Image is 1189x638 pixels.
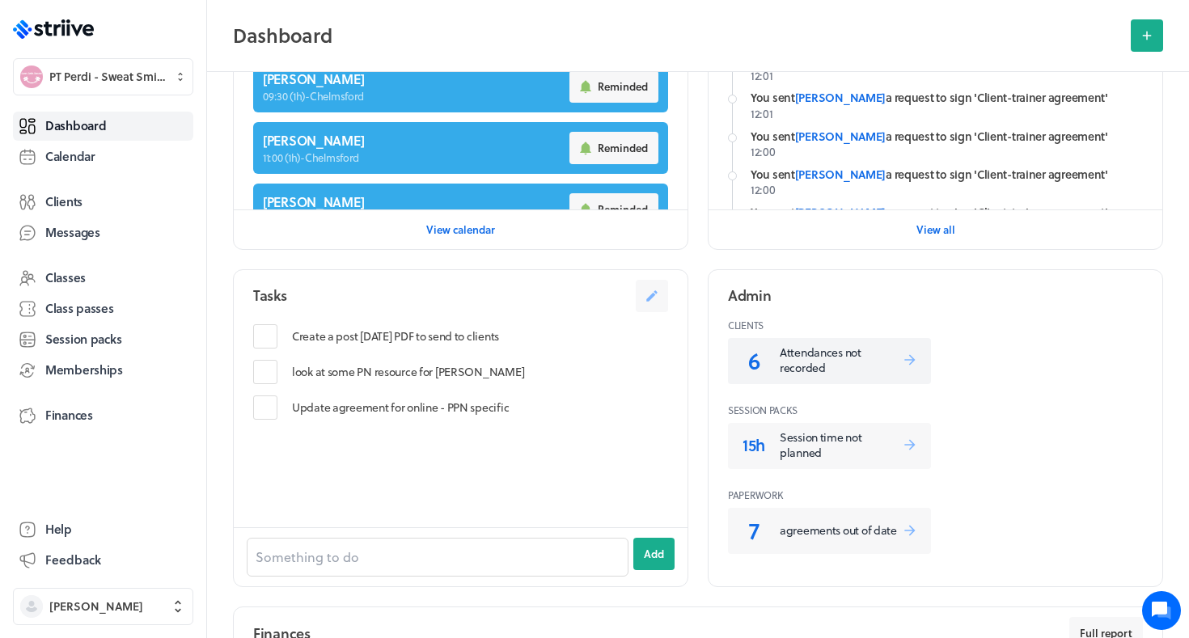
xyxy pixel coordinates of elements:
a: Calendar [13,142,193,171]
span: [PERSON_NAME] [49,598,143,615]
button: Add [633,538,675,570]
span: Dashboard [45,117,106,134]
p: 12:01 [751,68,1143,84]
span: Class passes [45,300,114,317]
p: 7 [734,514,773,546]
button: [PERSON_NAME] [13,588,193,625]
button: New conversation [25,188,298,221]
header: Clients [728,312,1143,338]
h1: Hi [PERSON_NAME] [24,78,299,104]
p: look at some PN resource for [PERSON_NAME] [292,364,524,380]
p: Find an answer quickly [22,251,302,271]
span: View calendar [426,222,495,237]
a: [PERSON_NAME] [795,89,886,106]
span: Classes [45,269,86,286]
span: PT Perdi - Sweat Smile Succeed [49,69,165,85]
button: Reminded [569,70,658,103]
a: Class passes [13,294,193,323]
span: Reminded [598,141,648,155]
a: Messages [13,218,193,247]
span: Help [45,521,72,538]
h2: We're here to help. Ask us anything! [24,108,299,159]
a: 7agreements out of date [728,508,931,554]
a: Memberships [13,356,193,385]
span: Reminded [598,79,648,94]
p: Create a post [DATE] PDF to send to clients [292,328,499,344]
button: View calendar [426,213,495,246]
p: 6 [734,344,773,376]
a: 15hSession time not planned [728,423,931,469]
p: 15h [734,433,773,456]
span: Finances [45,407,93,424]
span: View all [916,222,955,237]
h2: Admin [728,285,772,306]
span: Memberships [45,361,123,378]
a: Help [13,515,193,544]
img: PT Perdi - Sweat Smile Succeed [20,65,43,88]
h2: Dashboard [233,19,1121,52]
p: 12:00 [751,182,1143,198]
span: Reminded [598,202,648,217]
div: You sent a request to sign 'Client-trainer agreement' [751,205,1143,221]
a: 6Attendances not recorded [728,338,931,384]
span: Messages [45,224,100,241]
p: 12:01 [751,106,1143,122]
button: Feedback [13,546,193,575]
a: Classes [13,264,193,293]
span: Clients [45,193,83,210]
a: Dashboard [13,112,193,141]
header: Session Packs [728,397,1143,423]
span: New conversation [104,198,194,211]
span: Add [644,547,664,561]
iframe: gist-messenger-bubble-iframe [1142,591,1181,630]
header: Paperwork [728,482,1143,508]
span: Feedback [45,551,101,568]
button: View all [916,213,955,246]
button: PT Perdi - Sweat Smile SucceedPT Perdi - Sweat Smile Succeed [13,58,193,95]
div: You sent a request to sign 'Client-trainer agreement' [751,129,1143,145]
p: Session time not planned [780,429,902,461]
a: Clients [13,188,193,217]
div: You sent a request to sign 'Client-trainer agreement' [751,90,1143,106]
input: Something to do [247,538,628,577]
a: Session packs [13,325,193,354]
button: Reminded [569,132,658,164]
a: [PERSON_NAME] [795,166,886,183]
span: Session packs [45,331,121,348]
input: Search articles [47,278,289,311]
a: Finances [13,401,193,430]
p: 12:00 [751,144,1143,160]
div: You sent a request to sign 'Client-trainer agreement' [751,167,1143,183]
p: Update agreement for online - PPN specific [292,399,509,416]
button: Reminded [569,193,658,226]
a: [PERSON_NAME] [795,204,886,221]
p: agreements out of date [780,522,902,539]
span: Calendar [45,148,95,165]
a: [PERSON_NAME] [795,128,886,145]
p: Attendances not recorded [780,344,902,376]
h2: Tasks [253,285,287,306]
